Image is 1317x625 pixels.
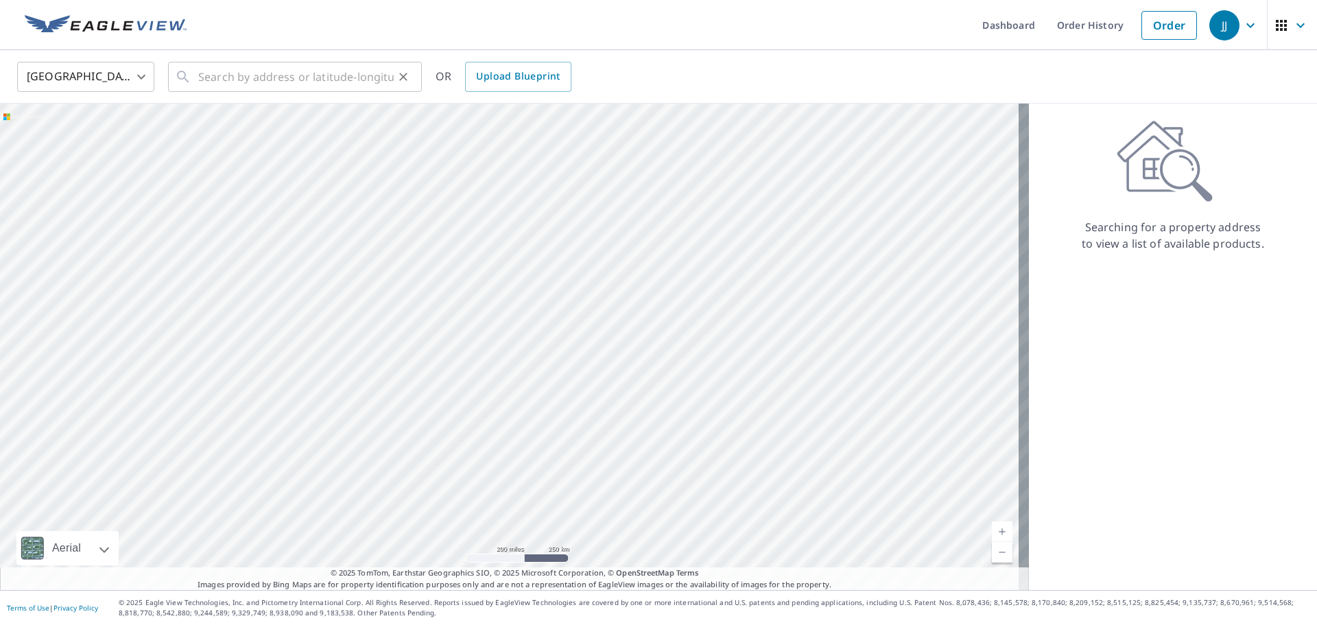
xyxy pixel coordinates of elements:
a: OpenStreetMap [616,567,674,578]
div: Aerial [48,531,85,565]
div: OR [436,62,571,92]
div: [GEOGRAPHIC_DATA] [17,58,154,96]
img: EV Logo [25,15,187,36]
span: Upload Blueprint [476,68,560,85]
input: Search by address or latitude-longitude [198,58,394,96]
span: © 2025 TomTom, Earthstar Geographics SIO, © 2025 Microsoft Corporation, © [331,567,699,579]
a: Privacy Policy [54,603,98,613]
button: Clear [394,67,413,86]
div: Aerial [16,531,119,565]
a: Current Level 5, Zoom In [992,521,1012,542]
p: © 2025 Eagle View Technologies, Inc. and Pictometry International Corp. All Rights Reserved. Repo... [119,598,1310,618]
a: Upload Blueprint [465,62,571,92]
a: Current Level 5, Zoom Out [992,542,1012,563]
p: Searching for a property address to view a list of available products. [1081,219,1265,252]
a: Terms of Use [7,603,49,613]
p: | [7,604,98,612]
div: JJ [1209,10,1239,40]
a: Order [1141,11,1197,40]
a: Terms [676,567,699,578]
